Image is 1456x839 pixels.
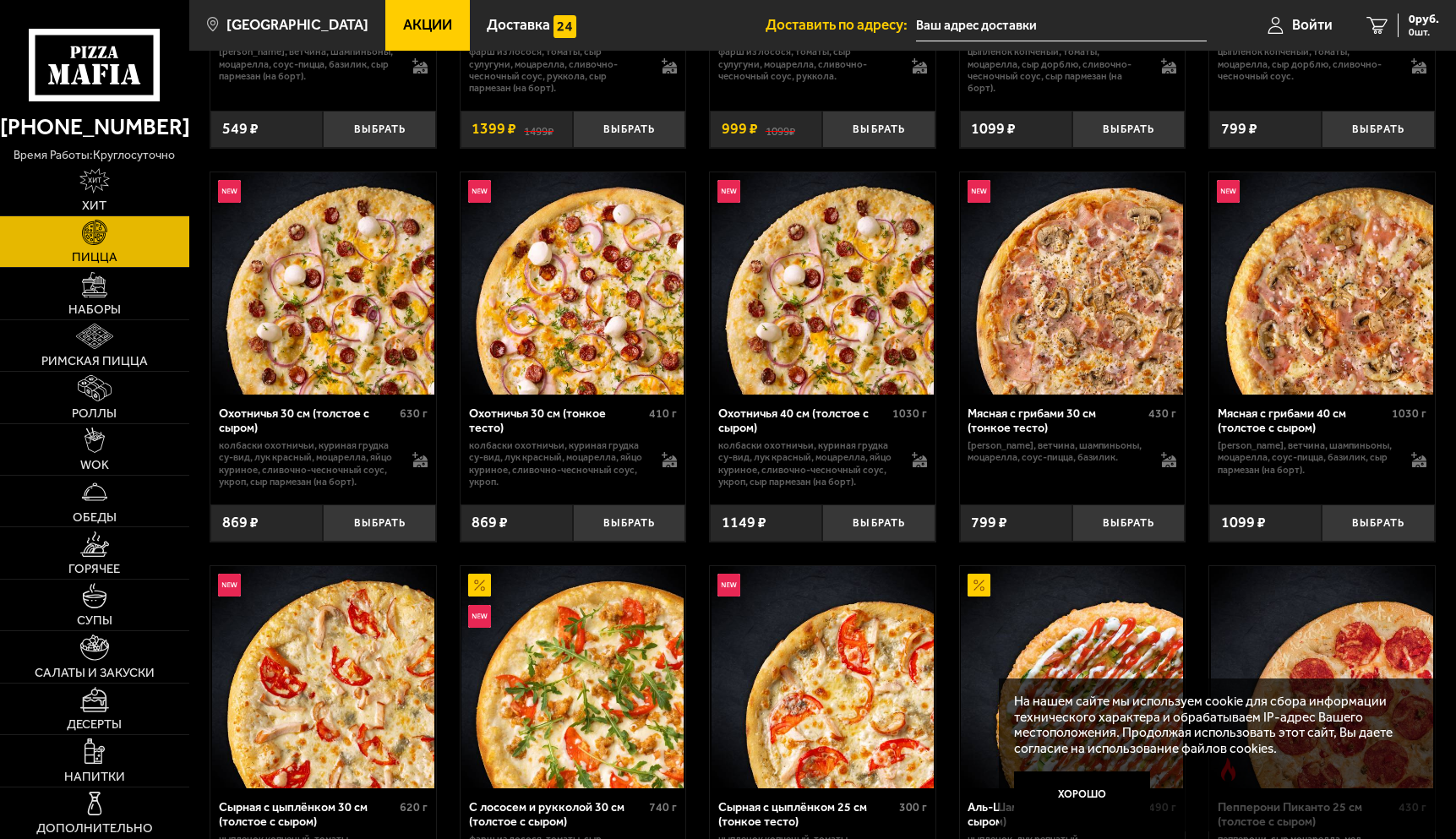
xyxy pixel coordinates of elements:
[218,574,241,597] img: Новинка
[1217,180,1240,203] img: Новинка
[219,439,397,488] p: колбаски охотничьи, куриная грудка су-вид, лук красный, моцарелла, яйцо куриное, сливочно-чесночн...
[469,439,647,488] p: колбаски охотничьи, куриная грудка су-вид, лук красный, моцарелла, яйцо куриное, сливочно-чесночн...
[717,180,740,203] img: Новинка
[892,406,927,421] span: 1030 г
[960,172,1186,395] a: НовинкаМясная с грибами 30 см (тонкое тесто)
[461,566,684,788] img: С лососем и рукколой 30 см (толстое с сыром)
[487,18,550,32] span: Доставка
[1072,504,1185,542] button: Выбрать
[718,439,897,488] p: колбаски охотничьи, куриная грудка су-вид, лук красный, моцарелла, яйцо куриное, сливочно-чесночн...
[960,566,1186,788] a: АкционныйАль-Шам 25 см (толстое с сыром)
[219,406,395,435] div: Охотничья 30 см (толстое с сыром)
[212,172,434,395] img: Охотничья 30 см (толстое с сыром)
[1218,439,1396,476] p: [PERSON_NAME], ветчина, шампиньоны, моцарелла, соус-пицца, базилик, сыр пармезан (на борт).
[573,504,685,542] button: Выбрать
[82,199,106,212] span: Хит
[1209,172,1435,395] a: НовинкаМясная с грибами 40 см (толстое с сыром)
[219,800,395,829] div: Сырная с цыплёнком 30 см (толстое с сыром)
[968,46,1146,94] p: цыпленок копченый, томаты, моцарелла, сыр дорблю, сливочно-чесночный соус, сыр пармезан (на борт).
[1218,406,1388,435] div: Мясная с грибами 40 см (толстое с сыром)
[573,111,685,148] button: Выбрать
[1322,111,1434,148] button: Выбрать
[822,111,935,148] button: Выбрать
[222,122,259,137] span: 549 ₽
[67,718,122,731] span: Десерты
[722,122,758,137] span: 999 ₽
[710,172,935,395] a: НовинкаОхотничья 40 см (толстое с сыром)
[461,172,686,395] a: НовинкаОхотничья 30 см (тонкое тесто)
[1322,504,1434,542] button: Выбрать
[971,122,1016,137] span: 1099 ₽
[218,180,241,203] img: Новинка
[72,407,117,420] span: Роллы
[1072,111,1185,148] button: Выбрать
[968,800,1144,829] div: Аль-Шам 25 см (толстое с сыром)
[77,614,112,627] span: Супы
[822,504,935,542] button: Выбрать
[210,566,436,788] a: НовинкаСырная с цыплёнком 30 см (толстое с сыром)
[1209,566,1435,788] a: Острое блюдоПепперони Пиканто 25 см (толстое с сыром)
[766,122,795,137] s: 1099 ₽
[968,574,990,597] img: Акционный
[968,406,1144,435] div: Мясная с грибами 30 см (тонкое тесто)
[717,574,740,597] img: Новинка
[649,800,677,814] span: 740 г
[1211,172,1433,395] img: Мясная с грибами 40 см (толстое с сыром)
[469,406,646,435] div: Охотничья 30 см (тонкое тесто)
[524,122,553,137] s: 1499 ₽
[1392,406,1426,421] span: 1030 г
[222,515,259,531] span: 869 ₽
[212,566,434,788] img: Сырная с цыплёнком 30 см (толстое с сыром)
[718,800,895,829] div: Сырная с цыплёнком 25 см (тонкое тесто)
[469,800,646,829] div: С лососем и рукколой 30 см (толстое с сыром)
[712,172,934,395] img: Охотничья 40 см (толстое с сыром)
[323,111,435,148] button: Выбрать
[472,122,516,137] span: 1399 ₽
[899,800,927,814] span: 300 г
[1218,46,1396,82] p: цыпленок копченый, томаты, моцарелла, сыр дорблю, сливочно-чесночный соус.
[210,172,436,395] a: НовинкаОхотничья 30 см (толстое с сыром)
[403,18,452,32] span: Акции
[36,822,153,835] span: Дополнительно
[226,18,368,32] span: [GEOGRAPHIC_DATA]
[400,406,428,421] span: 630 г
[461,172,684,395] img: Охотничья 30 см (тонкое тесто)
[961,566,1183,788] img: Аль-Шам 25 см (толстое с сыром)
[1148,406,1176,421] span: 430 г
[469,46,647,94] p: фарш из лосося, томаты, сыр сулугуни, моцарелла, сливочно-чесночный соус, руккола, сыр пармезан (...
[68,563,120,575] span: Горячее
[35,667,155,679] span: Салаты и закуски
[968,180,990,203] img: Новинка
[64,771,125,783] span: Напитки
[468,180,491,203] img: Новинка
[1292,18,1333,32] span: Войти
[1409,14,1439,25] span: 0 руб.
[468,605,491,628] img: Новинка
[323,504,435,542] button: Выбрать
[41,355,148,368] span: Римская пицца
[722,515,766,531] span: 1149 ₽
[1014,771,1151,817] button: Хорошо
[1409,27,1439,37] span: 0 шт.
[80,459,109,471] span: WOK
[219,46,397,82] p: [PERSON_NAME], ветчина, шампиньоны, моцарелла, соус-пицца, базилик, сыр пармезан (на борт).
[971,515,1007,531] span: 799 ₽
[73,511,117,524] span: Обеды
[766,18,916,32] span: Доставить по адресу:
[649,406,677,421] span: 410 г
[1221,122,1257,137] span: 799 ₽
[718,46,897,82] p: фарш из лосося, томаты, сыр сулугуни, моцарелла, сливочно-чесночный соус, руккола.
[468,574,491,597] img: Акционный
[718,406,888,435] div: Охотничья 40 см (толстое с сыром)
[961,172,1183,395] img: Мясная с грибами 30 см (тонкое тесто)
[68,303,121,316] span: Наборы
[1014,694,1410,756] p: На нашем сайте мы используем cookie для сбора информации технического характера и обрабатываем IP...
[72,251,117,264] span: Пицца
[472,515,508,531] span: 869 ₽
[1221,515,1266,531] span: 1099 ₽
[1211,566,1433,788] img: Пепперони Пиканто 25 см (толстое с сыром)
[400,800,428,814] span: 620 г
[553,15,576,38] img: 15daf4d41897b9f0e9f617042186c801.svg
[916,10,1208,41] input: Ваш адрес доставки
[461,566,686,788] a: АкционныйНовинкаС лососем и рукколой 30 см (толстое с сыром)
